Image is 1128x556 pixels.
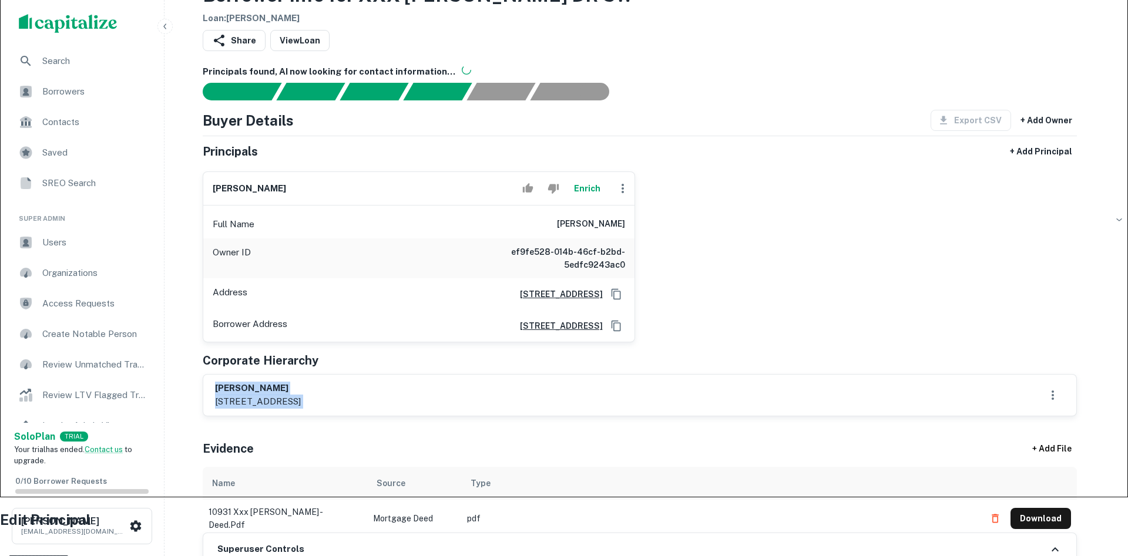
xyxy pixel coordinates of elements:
[213,182,286,196] h6: [PERSON_NAME]
[21,517,127,526] h6: [PERSON_NAME]
[42,235,147,250] span: Users
[189,83,277,100] div: Sending borrower request to AI...
[85,445,123,454] a: Contact us
[1069,462,1128,518] iframe: Chat Widget
[215,382,301,395] h6: [PERSON_NAME]
[203,467,1077,533] div: scrollable content
[203,352,318,369] h5: Corporate Hierarchy
[511,319,603,332] h6: [STREET_ADDRESS]
[518,177,538,200] button: Accept
[511,288,603,301] h6: [STREET_ADDRESS]
[42,146,147,160] span: Saved
[607,317,625,335] button: Copy Address
[466,83,535,100] div: Principals found, still searching for contact information. This may take time...
[60,432,88,442] div: TRIAL
[377,476,405,490] div: Source
[42,115,147,129] span: Contacts
[42,54,147,68] span: Search
[403,83,472,100] div: Principals found, AI now looking for contact information...
[19,14,117,33] img: capitalize-logo.png
[42,388,147,402] span: Review LTV Flagged Transactions
[42,176,147,190] span: SREO Search
[607,285,625,303] button: Copy Address
[42,296,147,311] span: Access Requests
[215,395,301,409] p: [STREET_ADDRESS]
[213,217,254,231] p: Full Name
[203,65,1077,79] h6: Principals found, AI now looking for contact information...
[14,445,132,466] span: Your trial has ended. to upgrade.
[42,358,147,372] span: Review Unmatched Transactions
[985,509,1006,528] button: Delete file
[42,327,147,341] span: Create Notable Person
[484,245,625,271] h6: ef9fe528-014b-46cf-b2bd-5edfc9243ac0
[213,245,251,271] p: Owner ID
[1005,141,1077,162] button: + Add Principal
[531,83,623,100] div: AI fulfillment process complete.
[543,177,563,200] button: Reject
[203,143,258,160] h5: Principals
[1011,439,1093,460] div: + Add File
[217,542,304,556] h6: Superuser Controls
[203,500,367,537] td: 10931 xxx [PERSON_NAME] - deed.pdf
[213,317,287,335] p: Borrower Address
[1010,508,1071,529] button: Download
[557,217,625,231] h6: [PERSON_NAME]
[42,266,147,280] span: Organizations
[203,110,294,131] h4: Buyer Details
[14,431,55,442] strong: Solo Plan
[203,440,254,457] h5: Evidence
[9,200,155,228] li: Super Admin
[212,476,235,490] div: Name
[21,526,127,537] p: [EMAIL_ADDRESS][DOMAIN_NAME]
[1016,110,1077,131] button: + Add Owner
[367,500,461,537] td: Mortgage Deed
[270,30,330,51] a: ViewLoan
[213,285,247,303] p: Address
[471,476,491,490] div: Type
[203,30,266,51] button: Share
[42,85,147,99] span: Borrowers
[461,500,979,537] td: pdf
[42,419,147,433] span: Lender Admin View
[203,12,633,25] h6: Loan : [PERSON_NAME]
[15,477,107,486] span: 0 / 10 Borrower Requests
[569,177,606,200] button: Enrich
[276,83,345,100] div: Your request is received and processing...
[340,83,408,100] div: Documents found, AI parsing details...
